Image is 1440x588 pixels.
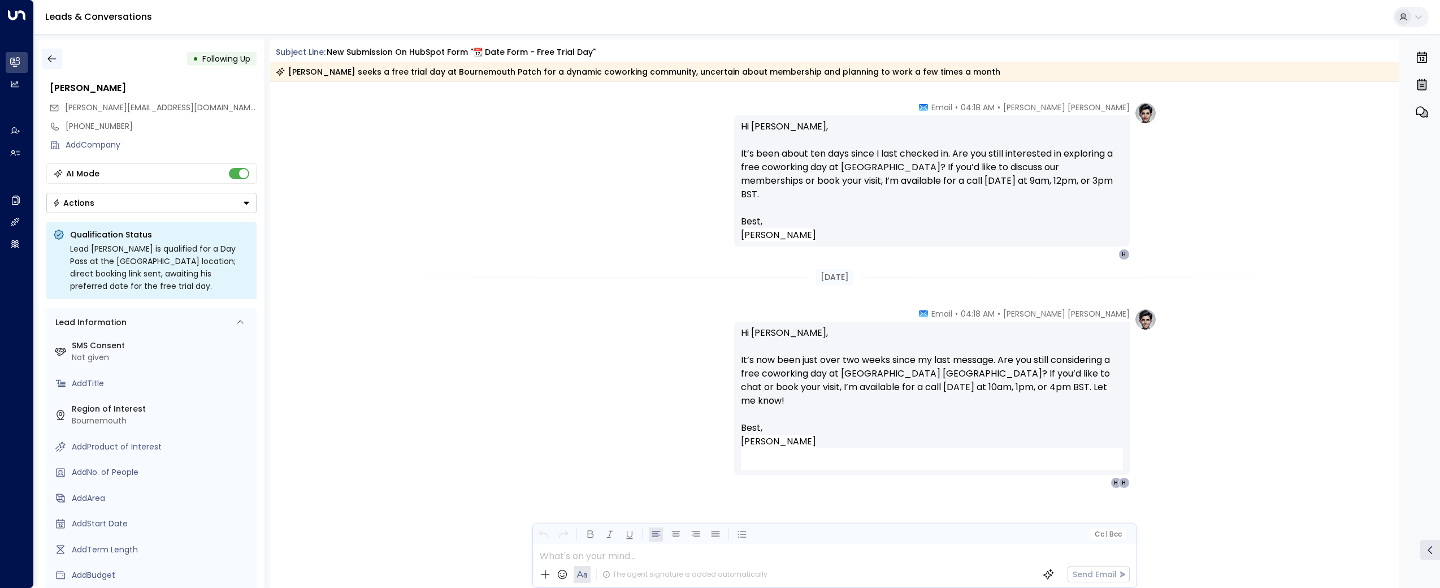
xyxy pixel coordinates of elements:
div: AI Mode [66,168,99,179]
div: H [1118,477,1130,488]
div: Button group with a nested menu [46,193,257,213]
div: [PERSON_NAME] [50,81,257,95]
div: H [1111,477,1122,488]
div: AddProduct of Interest [72,441,252,453]
span: [PERSON_NAME] [PERSON_NAME] [1003,308,1130,319]
div: Bournemouth [72,415,252,427]
span: Cc Bcc [1094,530,1121,538]
span: Following Up [202,53,250,64]
img: profile-logo.png [1134,102,1157,124]
button: Actions [46,193,257,213]
span: • [955,308,958,319]
div: New submission on HubSpot Form "📆 Date Form - Free Trial Day" [327,46,596,58]
span: • [997,102,1000,113]
div: AddTerm Length [72,544,252,556]
div: [PERSON_NAME] seeks a free trial day at Bournemouth Patch for a dynamic coworking community, unce... [276,66,1000,77]
img: profile-logo.png [1134,308,1157,331]
span: • [955,102,958,113]
div: AddArea [72,492,252,504]
div: AddBudget [72,569,252,581]
div: H [1118,249,1130,260]
div: • [193,49,198,69]
span: Email [931,308,952,319]
span: michael_melim@hotmail.co.uk [65,102,257,114]
label: SMS Consent [72,340,252,352]
span: [PERSON_NAME][EMAIL_ADDRESS][DOMAIN_NAME] [65,102,258,113]
span: 04:18 AM [961,308,995,319]
span: 04:18 AM [961,102,995,113]
span: Email [931,102,952,113]
a: Leads & Conversations [45,10,152,23]
button: Undo [536,528,550,542]
span: [PERSON_NAME] [741,435,816,448]
p: Qualification Status [70,229,250,240]
button: Cc|Bcc [1090,529,1126,540]
div: [PHONE_NUMBER] [66,120,257,132]
p: Hi [PERSON_NAME], It’s now been just over two weeks since my last message. Are you still consider... [741,326,1123,421]
div: Lead [PERSON_NAME] is qualified for a Day Pass at the [GEOGRAPHIC_DATA] location; direct booking ... [70,243,250,292]
div: Lead Information [51,317,127,328]
span: Best, [741,421,762,435]
p: Hi [PERSON_NAME], It’s been about ten days since I last checked in. Are you still interested in e... [741,120,1123,215]
div: [DATE] [816,269,853,286]
span: • [997,308,1000,319]
span: Subject Line: [276,46,326,58]
div: AddNo. of People [72,466,252,478]
span: | [1105,530,1108,538]
div: AddTitle [72,378,252,390]
span: [PERSON_NAME] [PERSON_NAME] [1003,102,1130,113]
span: [PERSON_NAME] [741,228,816,241]
label: Region of Interest [72,403,252,415]
button: Redo [556,528,570,542]
div: Actions [53,198,94,208]
div: AddStart Date [72,518,252,530]
div: Not given [72,352,252,364]
div: The agent signature is added automatically [602,569,767,580]
div: AddCompany [66,139,257,151]
span: Best, [741,215,762,228]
